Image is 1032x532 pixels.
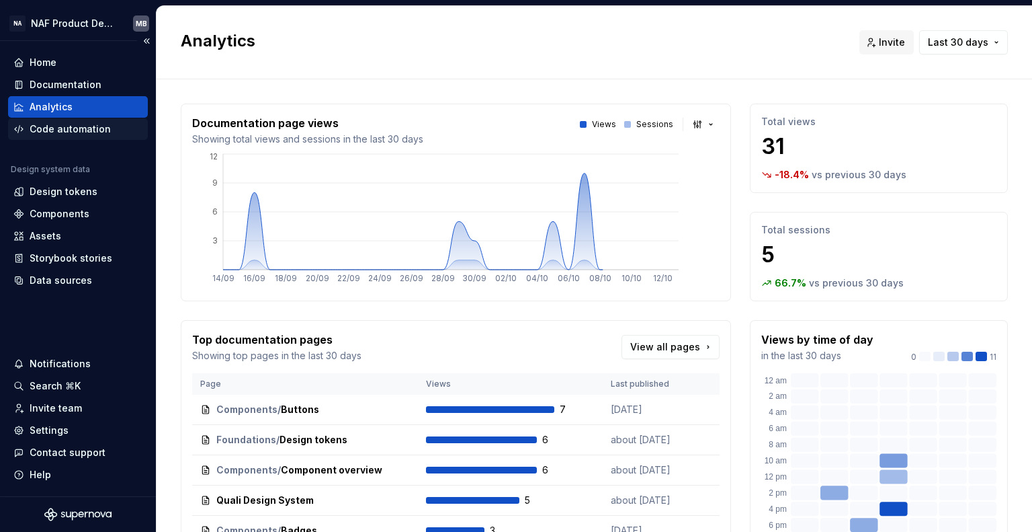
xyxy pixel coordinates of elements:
tspan: 28/09 [431,273,455,283]
svg: Supernova Logo [44,508,112,521]
p: Top documentation pages [192,332,361,348]
p: in the last 30 days [761,349,873,363]
p: Sessions [636,119,673,130]
span: / [277,463,281,477]
a: Analytics [8,96,148,118]
span: View all pages [630,340,700,354]
div: Contact support [30,446,105,459]
a: Assets [8,225,148,247]
text: 4 am [769,408,787,417]
text: 6 pm [769,521,787,530]
span: Components [216,463,277,477]
a: Invite team [8,397,148,419]
span: 6 [542,433,577,447]
th: Page [192,373,418,395]
div: Help [30,468,51,482]
div: Invite team [30,402,82,415]
th: Views [418,373,603,395]
button: Collapse sidebar [137,32,156,50]
span: Invite [879,36,905,49]
p: 0 [911,352,916,363]
tspan: 22/09 [337,273,360,283]
p: 5 [761,241,996,268]
tspan: 06/10 [558,273,580,283]
span: 5 [525,494,560,507]
button: Invite [859,30,914,54]
div: Design tokens [30,185,97,198]
text: 2 am [769,391,787,401]
p: about [DATE] [611,463,712,477]
a: Code automation [8,118,148,140]
tspan: 18/09 [275,273,297,283]
div: Settings [30,424,69,437]
button: Search ⌘K [8,375,148,397]
tspan: 6 [212,206,218,217]
div: MB [136,18,147,29]
p: Views by time of day [761,332,873,348]
p: about [DATE] [611,494,712,507]
tspan: 16/09 [243,273,265,283]
p: Views [592,119,616,130]
a: Design tokens [8,181,148,202]
span: Quali Design System [216,494,314,507]
a: Storybook stories [8,248,148,269]
tspan: 9 [212,178,218,188]
div: Storybook stories [30,252,112,265]
span: Design tokens [279,433,347,447]
a: Home [8,52,148,73]
tspan: 20/09 [306,273,329,283]
tspan: 12 [210,151,218,161]
tspan: 08/10 [589,273,611,283]
a: Settings [8,420,148,441]
span: Buttons [281,403,319,416]
p: about [DATE] [611,433,712,447]
tspan: 04/10 [526,273,548,283]
div: Notifications [30,357,91,371]
a: Components [8,203,148,225]
tspan: 14/09 [212,273,234,283]
text: 8 am [769,440,787,449]
div: Analytics [30,100,73,114]
div: NAF Product Design [31,17,117,30]
div: Documentation [30,78,101,91]
p: vs previous 30 days [812,168,906,182]
span: / [277,403,281,416]
div: 11 [911,352,996,363]
div: NA [9,15,26,32]
div: Search ⌘K [30,379,81,393]
button: Help [8,464,148,486]
text: 4 pm [769,504,787,514]
tspan: 3 [212,235,218,245]
text: 10 am [764,456,786,465]
button: Last 30 days [919,30,1008,54]
text: 2 pm [769,488,787,498]
span: Components [216,403,277,416]
p: Showing total views and sessions in the last 30 days [192,132,423,146]
text: 6 am [769,424,787,433]
span: 6 [542,463,577,477]
p: Documentation page views [192,115,423,131]
p: Showing top pages in the last 30 days [192,349,361,363]
div: Components [30,207,89,221]
h2: Analytics [181,30,843,52]
p: [DATE] [611,403,712,416]
tspan: 24/09 [368,273,392,283]
p: 66.7 % [775,276,806,290]
span: Component overview [281,463,382,477]
span: Foundations [216,433,276,447]
p: vs previous 30 days [809,276,904,290]
button: Notifications [8,353,148,375]
a: Data sources [8,270,148,291]
a: View all pages [621,335,720,359]
span: / [276,433,279,447]
tspan: 26/09 [400,273,423,283]
button: Contact support [8,442,148,463]
button: NANAF Product DesignMB [3,9,153,38]
span: 7 [560,403,595,416]
span: Last 30 days [928,36,988,49]
tspan: 12/10 [653,273,673,283]
div: Design system data [11,164,90,175]
p: Total sessions [761,223,996,237]
a: Documentation [8,74,148,96]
